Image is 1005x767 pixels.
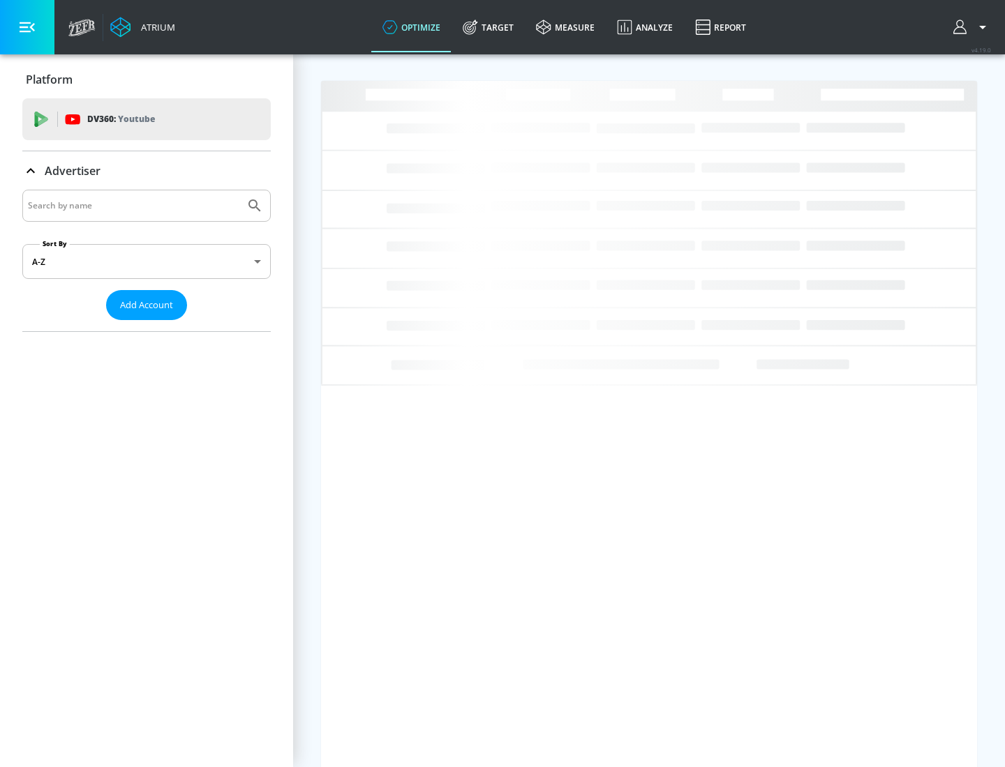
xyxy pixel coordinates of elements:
[606,2,684,52] a: Analyze
[118,112,155,126] p: Youtube
[371,2,452,52] a: optimize
[22,320,271,331] nav: list of Advertiser
[971,46,991,54] span: v 4.19.0
[22,151,271,190] div: Advertiser
[40,239,70,248] label: Sort By
[684,2,757,52] a: Report
[120,297,173,313] span: Add Account
[135,21,175,33] div: Atrium
[28,197,239,215] input: Search by name
[26,72,73,87] p: Platform
[45,163,100,179] p: Advertiser
[106,290,187,320] button: Add Account
[525,2,606,52] a: measure
[22,244,271,279] div: A-Z
[22,98,271,140] div: DV360: Youtube
[22,60,271,99] div: Platform
[87,112,155,127] p: DV360:
[22,190,271,331] div: Advertiser
[110,17,175,38] a: Atrium
[452,2,525,52] a: Target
